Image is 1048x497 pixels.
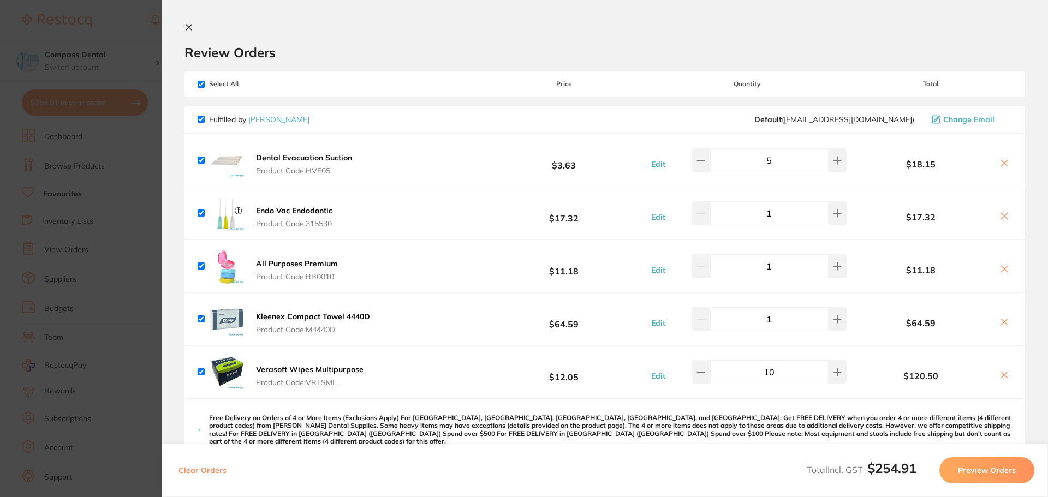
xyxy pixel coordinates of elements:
span: Select All [198,80,307,88]
b: $3.63 [483,150,645,170]
span: Product Code: M4440D [256,325,370,334]
img: MDV4cW52ZQ [209,302,244,337]
button: Endo Vac Endodontic Product Code:315530 [253,206,336,229]
span: Change Email [943,115,995,124]
span: Price [483,80,645,88]
b: Kleenex Compact Towel 4440D [256,312,370,321]
span: Product Code: VRTSML [256,378,364,387]
b: $17.32 [483,203,645,223]
span: Product Code: RB0010 [256,272,338,281]
b: $18.15 [849,159,992,169]
img: cXloNm1mZA [209,249,244,284]
button: Edit [648,318,669,328]
img: MTIzMDMzMg [209,143,244,178]
b: Default [754,115,782,124]
span: Product Code: HVE05 [256,166,352,175]
b: All Purposes Premium [256,259,338,268]
img: ZzhncGphaw [209,196,244,231]
button: Preview Orders [939,457,1034,483]
span: Product Code: 315530 [256,219,332,228]
b: Endo Vac Endodontic [256,206,332,215]
button: Edit [648,265,669,275]
span: Total Incl. GST [807,464,916,475]
b: $64.59 [483,309,645,329]
b: $64.59 [849,318,992,328]
button: Change Email [928,115,1012,124]
button: Clear Orders [175,457,230,483]
h2: Review Orders [184,44,1025,61]
button: Edit [648,159,669,169]
button: Kleenex Compact Towel 4440D Product Code:M4440D [253,312,373,334]
button: Edit [648,371,669,381]
b: $254.91 [867,460,916,476]
p: Free Delivery on Orders of 4 or More Items (Exclusions Apply) For [GEOGRAPHIC_DATA], [GEOGRAPHIC_... [209,414,1012,446]
img: bmw4dGhwNw [209,355,244,390]
b: $12.05 [483,362,645,382]
span: Quantity [646,80,849,88]
b: $11.18 [483,256,645,276]
button: Dental Evacuation Suction Product Code:HVE05 [253,153,355,176]
b: $17.32 [849,212,992,222]
p: Fulfilled by [209,115,309,124]
button: All Purposes Premium Product Code:RB0010 [253,259,341,282]
span: save@adamdental.com.au [754,115,914,124]
b: $11.18 [849,265,992,275]
a: [PERSON_NAME] [248,115,309,124]
b: Verasoft Wipes Multipurpose [256,364,364,374]
button: Verasoft Wipes Multipurpose Product Code:VRTSML [253,364,367,387]
span: Total [849,80,1012,88]
b: $120.50 [849,371,992,381]
b: Dental Evacuation Suction [256,153,352,163]
button: Edit [648,212,669,222]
